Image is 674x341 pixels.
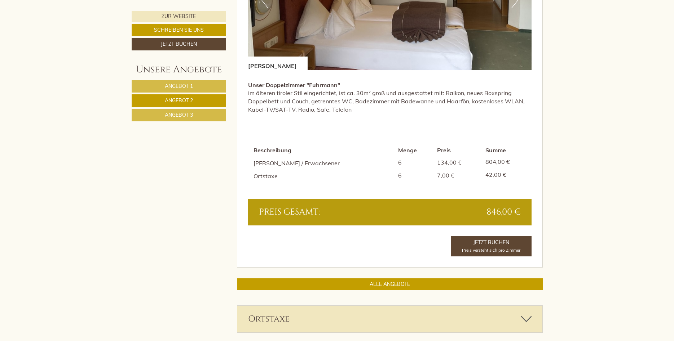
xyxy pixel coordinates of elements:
th: Summe [483,145,526,156]
span: Preis versteht sich pro Zimmer [462,247,520,253]
div: Preis gesamt: [254,206,390,218]
th: Preis [434,145,483,156]
a: Jetzt buchenPreis versteht sich pro Zimmer [451,236,532,256]
div: [PERSON_NAME] [248,57,308,70]
div: Ortstaxe [237,306,542,332]
td: 6 [395,169,434,182]
th: Beschreibung [254,145,395,156]
span: Angebot 3 [165,112,193,118]
td: 6 [395,156,434,169]
span: 7,00 € [437,172,454,179]
td: [PERSON_NAME] / Erwachsener [254,156,395,169]
a: Schreiben Sie uns [132,24,226,36]
a: Zur Website [132,11,226,22]
td: 804,00 € [483,156,526,169]
a: Jetzt buchen [132,38,226,50]
p: im älteren tiroler Stil eingerichtet, ist ca. 30m² groß und ausgestattet mit: Balkon, neues Boxsp... [248,81,532,114]
span: Angebot 1 [165,83,193,89]
strong: Unser Doppelzimmer "Fuhrmann" [248,81,340,89]
th: Menge [395,145,434,156]
div: Unsere Angebote [132,63,226,76]
a: ALLE ANGEBOTE [237,278,543,290]
span: 846,00 € [486,206,521,218]
td: Ortstaxe [254,169,395,182]
span: Angebot 2 [165,97,193,104]
span: 134,00 € [437,159,462,166]
td: 42,00 € [483,169,526,182]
